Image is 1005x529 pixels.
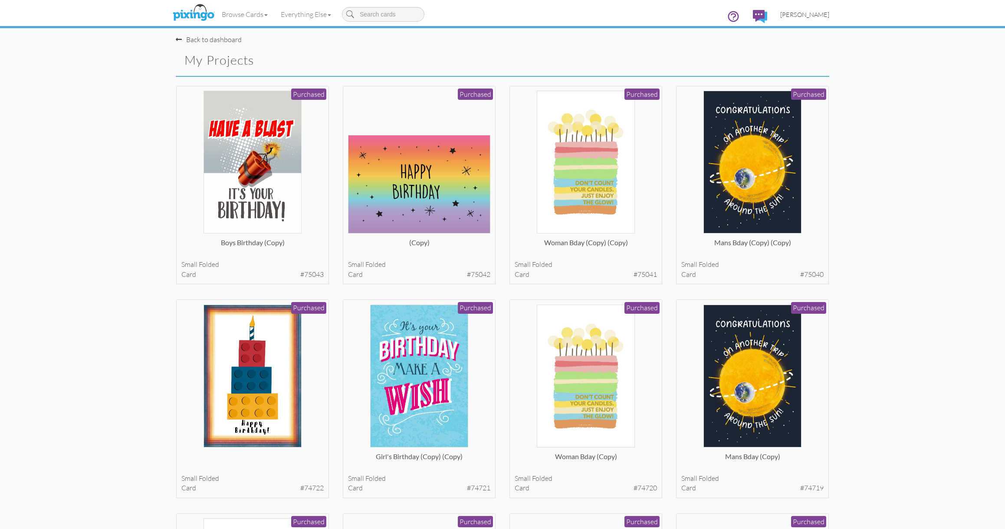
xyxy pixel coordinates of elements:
[291,302,326,314] div: Purchased
[634,269,657,279] span: #75041
[215,3,274,25] a: Browse Cards
[365,260,386,269] span: folded
[348,483,491,493] div: card
[291,89,326,100] div: Purchased
[780,11,829,18] span: [PERSON_NAME]
[348,260,364,269] span: small
[348,135,491,233] img: 135864-1-1758121056534-77fcbc8ab90fe03e-qa.jpg
[634,483,657,493] span: #74720
[791,302,826,314] div: Purchased
[515,452,657,469] div: Woman Bday (copy)
[458,516,493,528] div: Purchased
[515,474,531,483] span: small
[791,516,826,528] div: Purchased
[537,305,635,447] img: 135123-1-1756407338524-fdd2b04b82b8d3de-qa.jpg
[181,269,324,279] div: card
[199,260,219,269] span: folded
[291,516,326,528] div: Purchased
[699,474,719,483] span: folded
[624,516,660,528] div: Purchased
[532,474,552,483] span: folded
[181,260,197,269] span: small
[681,238,824,255] div: Mans Bday (copy) (copy)
[699,260,719,269] span: folded
[753,10,767,23] img: comments.svg
[458,302,493,314] div: Purchased
[467,269,490,279] span: #75042
[204,305,302,447] img: 135126-1-1756409188232-b00897b0e48f1685-qa.jpg
[458,89,493,100] div: Purchased
[703,305,802,447] img: 135122-1-1756407106023-728e6b7656742341-qa.jpg
[348,452,491,469] div: Girl's Birthday (copy) (copy)
[467,483,490,493] span: #74721
[774,3,836,26] a: [PERSON_NAME]
[800,483,824,493] span: #74719
[624,302,660,314] div: Purchased
[532,260,552,269] span: folded
[791,89,826,100] div: Purchased
[348,269,491,279] div: card
[181,483,324,493] div: card
[348,238,491,255] div: (copy)
[300,483,324,493] span: #74722
[624,89,660,100] div: Purchased
[171,2,217,24] img: pixingo logo
[204,91,302,233] img: 135865-1-1758121229426-abfa02c8993c346f-qa.jpg
[184,53,487,67] h2: My Projects
[681,260,697,269] span: small
[681,483,824,493] div: card
[300,269,324,279] span: #75043
[176,35,242,44] a: Back to dashboard
[274,3,338,25] a: Everything Else
[181,238,324,255] div: boys birthday (copy)
[681,452,824,469] div: Mans Bday (copy)
[515,269,657,279] div: card
[681,474,697,483] span: small
[370,305,469,447] img: 135124-1-1756408298848-9a5dcd10080943bc-qa.jpg
[181,474,197,483] span: small
[537,91,635,233] img: 135863-1-1758120646253-015a27b8916501b0-qa.jpg
[800,269,824,279] span: #75040
[515,483,657,493] div: card
[348,474,364,483] span: small
[681,269,824,279] div: card
[365,474,386,483] span: folded
[515,260,531,269] span: small
[342,7,424,22] input: Search cards
[515,238,657,255] div: Woman Bday (copy) (copy)
[199,474,219,483] span: folded
[703,91,802,233] img: 135860-1-1758120551601-851f75ba3758ff1e-qa.jpg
